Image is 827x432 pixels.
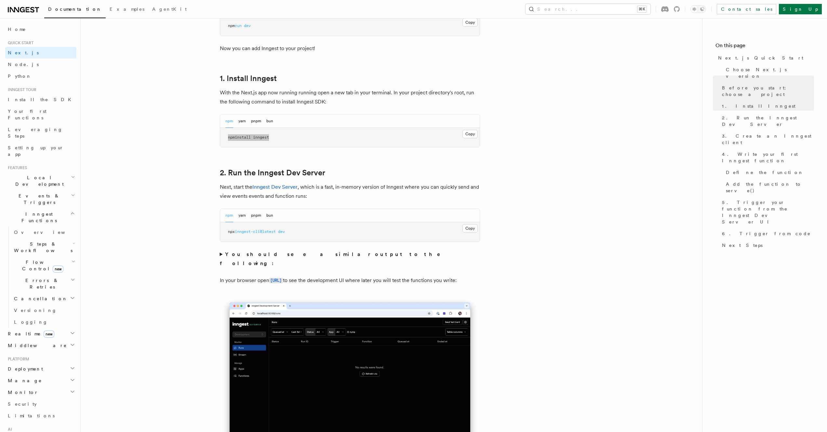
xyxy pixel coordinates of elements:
[110,7,144,12] span: Examples
[44,2,106,18] a: Documentation
[220,168,325,177] a: 2. Run the Inngest Dev Server
[5,357,29,362] span: Platform
[228,135,235,140] span: npm
[5,105,76,124] a: Your first Functions
[278,229,285,234] span: dev
[719,130,814,148] a: 3. Create an Inngest client
[5,342,67,349] span: Middleware
[8,109,47,120] span: Your first Functions
[637,6,647,12] kbd: ⌘K
[5,142,76,160] a: Setting up your app
[5,363,76,375] button: Deployment
[5,94,76,105] a: Install the SDK
[723,64,814,82] a: Choose Next.js version
[220,182,480,201] p: Next, start the , which is a fast, in-memory version of Inngest where you can quickly send and vi...
[11,277,71,290] span: Errors & Retries
[5,331,54,337] span: Realtime
[225,209,233,222] button: npm
[722,199,814,225] span: 5. Trigger your function from the Inngest Dev Server UI
[5,190,76,208] button: Events & Triggers
[251,115,261,128] button: pnpm
[48,7,102,12] span: Documentation
[5,23,76,35] a: Home
[53,265,63,273] span: new
[152,7,187,12] span: AgentKit
[220,88,480,106] p: With the Next.js app now running running open a new tab in your terminal. In your project directo...
[715,42,814,52] h4: On this page
[722,242,763,249] span: Next Steps
[5,226,76,328] div: Inngest Functions
[719,148,814,167] a: 4. Write your first Inngest function
[462,18,478,27] button: Copy
[266,209,273,222] button: bun
[5,386,76,398] button: Monitor
[722,115,814,128] span: 2. Run the Inngest Dev Server
[11,295,68,302] span: Cancellation
[8,145,64,157] span: Setting up your app
[8,127,63,139] span: Leveraging Steps
[238,209,246,222] button: yarn
[5,340,76,351] button: Middleware
[269,277,283,283] a: [URL]
[5,165,27,170] span: Features
[726,66,814,79] span: Choose Next.js version
[220,44,480,53] p: Now you can add Inngest to your project!
[148,2,191,18] a: AgentKit
[238,115,246,128] button: yarn
[5,174,71,187] span: Local Development
[11,259,72,272] span: Flow Control
[11,226,76,238] a: Overview
[718,55,803,61] span: Next.js Quick Start
[719,82,814,100] a: Before you start: choose a project
[722,103,795,109] span: 1. Install Inngest
[5,375,76,386] button: Manage
[719,112,814,130] a: 2. Run the Inngest Dev Server
[5,172,76,190] button: Local Development
[722,151,814,164] span: 4. Write your first Inngest function
[228,23,235,28] span: npm
[8,74,32,79] span: Python
[8,26,26,33] span: Home
[5,389,38,396] span: Monitor
[14,230,81,235] span: Overview
[106,2,148,18] a: Examples
[11,241,73,254] span: Steps & Workflows
[235,229,276,234] span: inngest-cli@latest
[5,410,76,422] a: Limitations
[8,50,39,55] span: Next.js
[11,293,76,304] button: Cancellation
[719,239,814,251] a: Next Steps
[244,23,251,28] span: dev
[5,47,76,59] a: Next.js
[11,304,76,316] a: Versioning
[269,278,283,283] code: [URL]
[253,135,269,140] span: inngest
[5,427,12,432] span: AI
[5,208,76,226] button: Inngest Functions
[252,184,298,190] a: Inngest Dev Server
[220,276,480,285] p: In your browser open to see the development UI where later you will test the functions you write:
[8,401,37,407] span: Security
[14,319,48,325] span: Logging
[8,62,39,67] span: Node.js
[220,74,277,83] a: 1. Install Inngest
[5,124,76,142] a: Leveraging Steps
[690,5,706,13] button: Toggle dark mode
[266,115,273,128] button: bun
[726,169,804,176] span: Define the function
[462,130,478,138] button: Copy
[5,87,36,92] span: Inngest tour
[5,366,43,372] span: Deployment
[11,256,76,275] button: Flow Controlnew
[719,100,814,112] a: 1. Install Inngest
[462,224,478,233] button: Copy
[722,133,814,146] span: 3. Create an Inngest client
[5,398,76,410] a: Security
[220,250,480,268] summary: You should see a similar output to the following:
[722,230,811,237] span: 6. Trigger from code
[225,115,233,128] button: npm
[235,135,251,140] span: install
[726,181,814,194] span: Add the function to serve()
[5,59,76,70] a: Node.js
[723,178,814,196] a: Add the function to serve()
